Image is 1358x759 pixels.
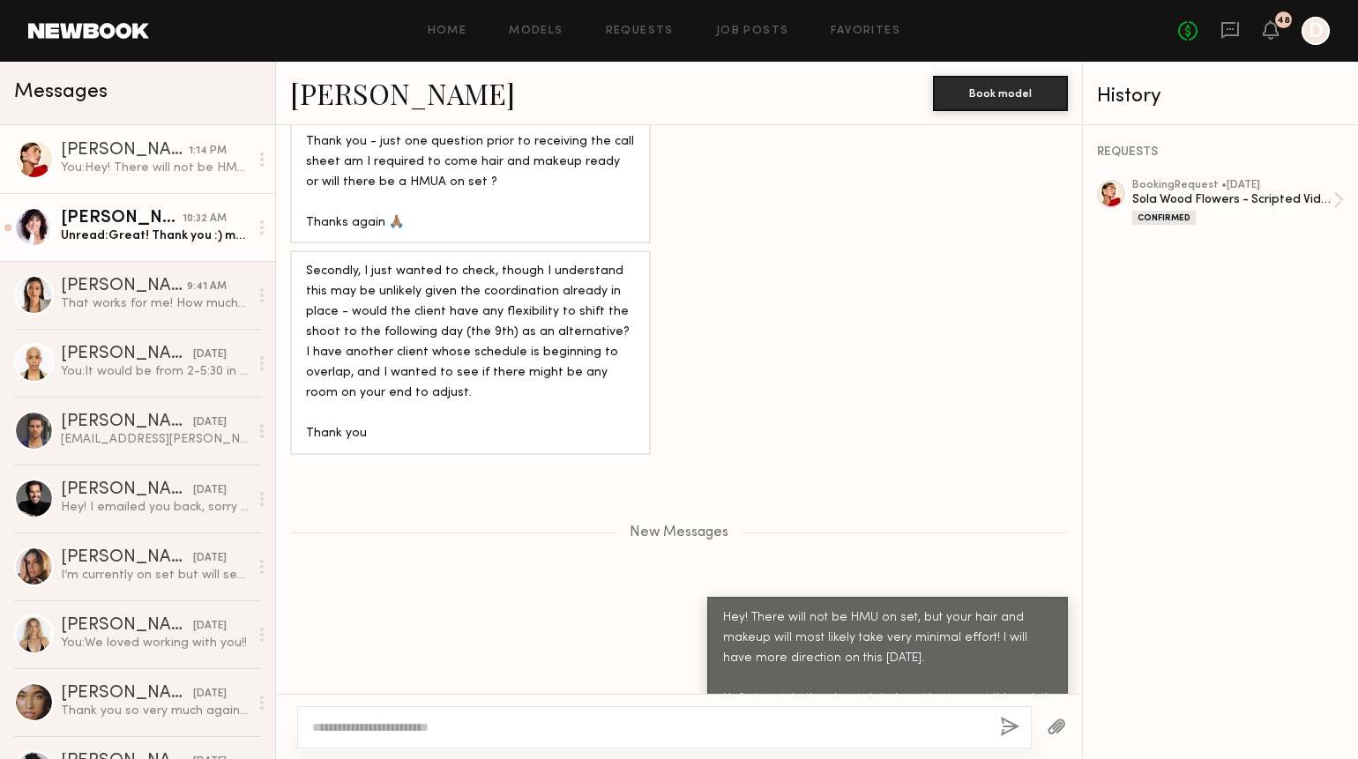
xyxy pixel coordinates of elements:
[61,635,249,651] div: You: We loved working with you!!
[61,227,249,244] div: Unread: Great! Thank you :) my email is [EMAIL_ADDRESS][DOMAIN_NAME]
[933,85,1068,100] a: Book model
[61,567,249,584] div: I’m currently on set but will send some over when I get the chance. This evening at the latest
[630,525,728,540] span: New Messages
[61,210,183,227] div: [PERSON_NAME]
[14,82,108,102] span: Messages
[509,26,563,37] a: Models
[187,279,227,295] div: 9:41 AM
[193,346,227,363] div: [DATE]
[716,26,789,37] a: Job Posts
[61,685,193,703] div: [PERSON_NAME]
[61,431,249,448] div: [EMAIL_ADDRESS][PERSON_NAME][DOMAIN_NAME]
[290,74,515,112] a: [PERSON_NAME]
[61,549,193,567] div: [PERSON_NAME]
[61,617,193,635] div: [PERSON_NAME]
[1132,180,1344,225] a: bookingRequest •[DATE]Sola Wood Flowers - Scripted VideoConfirmed
[606,26,674,37] a: Requests
[1132,191,1333,208] div: Sola Wood Flowers - Scripted Video
[1132,180,1333,191] div: booking Request • [DATE]
[61,413,193,431] div: [PERSON_NAME]
[1097,86,1344,107] div: History
[306,92,635,234] div: Yay we got there in the end ! Amazing 🤩 Thank you - just one question prior to receiving the call...
[61,295,249,312] div: That works for me! How much is the rate?
[61,703,249,719] div: Thank you so very much again for having me! x
[61,499,249,516] div: Hey! I emailed you back, sorry for the delay in getting back to you :)
[723,608,1052,710] div: Hey! There will not be HMU on set, but your hair and makeup will most likely take very minimal ef...
[183,211,227,227] div: 10:32 AM
[193,618,227,635] div: [DATE]
[61,346,193,363] div: [PERSON_NAME]
[933,76,1068,111] button: Book model
[61,160,249,176] div: You: Hey! There will not be HMU on set, but your hair and makeup will most likely take very minim...
[428,26,467,37] a: Home
[193,686,227,703] div: [DATE]
[1097,146,1344,159] div: REQUESTS
[189,143,227,160] div: 1:14 PM
[61,363,249,380] div: You: It would be from 2-5:30 in [GEOGRAPHIC_DATA], [GEOGRAPHIC_DATA]! Let me know if you are avai...
[1302,17,1330,45] a: D
[61,278,187,295] div: [PERSON_NAME]
[831,26,900,37] a: Favorites
[193,550,227,567] div: [DATE]
[193,482,227,499] div: [DATE]
[1132,211,1196,225] div: Confirmed
[1277,16,1290,26] div: 48
[61,142,189,160] div: [PERSON_NAME]
[306,262,635,444] div: Secondly, I just wanted to check, though I understand this may be unlikely given the coordination...
[61,481,193,499] div: [PERSON_NAME]
[193,414,227,431] div: [DATE]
